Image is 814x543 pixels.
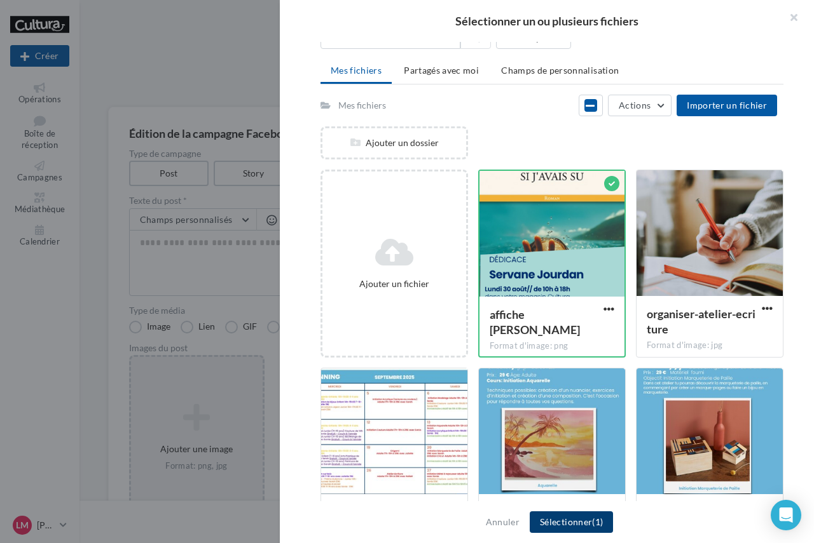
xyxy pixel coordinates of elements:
[608,95,672,116] button: Actions
[647,307,755,336] span: organiser-atelier-ecriture
[490,307,580,337] span: affiche servane jourdan
[501,65,619,76] span: Champs de personnalisation
[322,137,466,149] div: Ajouter un dossier
[481,514,525,530] button: Annuler
[404,65,479,76] span: Partagés avec moi
[530,511,613,533] button: Sélectionner(1)
[328,278,461,290] div: Ajouter un fichier
[677,95,777,116] button: Importer un fichier
[619,100,651,111] span: Actions
[331,65,382,76] span: Mes fichiers
[687,100,767,111] span: Importer un fichier
[338,99,386,112] div: Mes fichiers
[490,340,614,352] div: Format d'image: png
[300,15,794,27] h2: Sélectionner un ou plusieurs fichiers
[592,516,603,527] span: (1)
[771,500,801,530] div: Open Intercom Messenger
[647,340,773,351] div: Format d'image: jpg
